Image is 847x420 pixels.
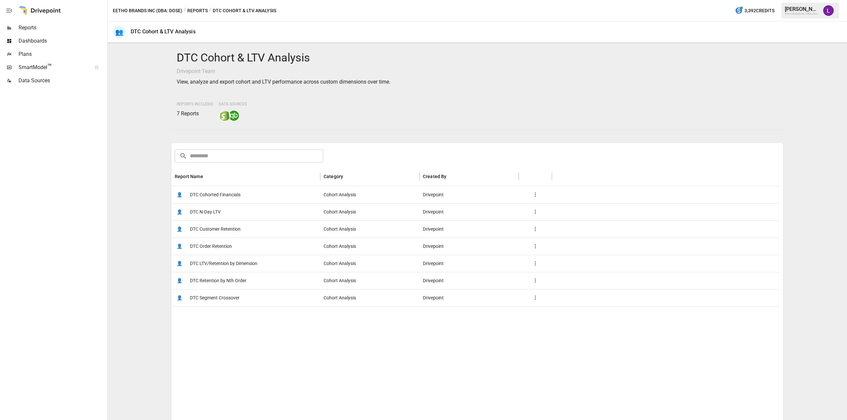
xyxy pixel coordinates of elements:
img: shopify [219,110,230,121]
div: Drivepoint [420,203,519,220]
div: Cohort Analysis [320,186,420,203]
img: Libby Knowles [823,5,834,16]
span: DTC Order Retention [190,238,232,255]
div: 👥 [113,26,125,38]
span: DTC Segment Crossover [190,289,240,306]
p: View, analyze and export cohort and LTV performance across custom dimensions over time. [177,78,778,86]
span: DTC N-Day LTV [190,204,221,220]
span: 👤 [175,241,185,251]
div: Drivepoint [420,272,519,289]
div: Drivepoint [420,255,519,272]
span: DTC Retention by Nth Order [190,272,246,289]
span: 👤 [175,207,185,217]
button: Eetho Brands Inc (DBA: Dose) [113,7,182,15]
div: Drivepoint [420,238,519,255]
div: / [184,7,186,15]
button: Sort [447,172,457,181]
button: 3,392Credits [732,5,777,17]
img: quickbooks [229,110,239,121]
button: Sort [344,172,353,181]
div: Category [324,174,343,179]
span: ™ [47,62,52,71]
div: DTC Cohort & LTV Analysis [131,28,196,35]
span: Data Sources [19,77,106,85]
h4: DTC Cohort & LTV Analysis [177,51,778,65]
span: Plans [19,50,106,58]
button: Libby Knowles [819,1,838,20]
span: Reports Included [177,102,213,106]
span: 👤 [175,224,185,234]
div: Cohort Analysis [320,272,420,289]
button: Sort [204,172,213,181]
p: 7 Reports [177,110,213,118]
div: Cohort Analysis [320,255,420,272]
span: 👤 [175,190,185,200]
span: 👤 [175,258,185,268]
span: 👤 [175,276,185,286]
div: Cohort Analysis [320,238,420,255]
span: DTC Cohorted Financials [190,186,241,203]
div: Drivepoint [420,220,519,238]
span: Data Sources [219,102,247,106]
button: Reports [187,7,208,15]
div: Cohort Analysis [320,203,420,220]
div: Eetho Brands Inc (DBA: Dose) [785,12,819,15]
span: 3,392 Credits [744,7,775,15]
div: Cohort Analysis [320,289,420,306]
div: Drivepoint [420,289,519,306]
div: Drivepoint [420,186,519,203]
div: Report Name [175,174,203,179]
p: Drivepoint Team [177,67,778,75]
div: Cohort Analysis [320,220,420,238]
span: SmartModel [19,63,87,71]
span: Reports [19,24,106,32]
div: Created By [423,174,447,179]
span: DTC Customer Retention [190,221,241,238]
span: 👤 [175,293,185,303]
div: [PERSON_NAME] [785,6,819,12]
span: DTC LTV/Retention by Dimension [190,255,257,272]
span: Dashboards [19,37,106,45]
div: / [209,7,211,15]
